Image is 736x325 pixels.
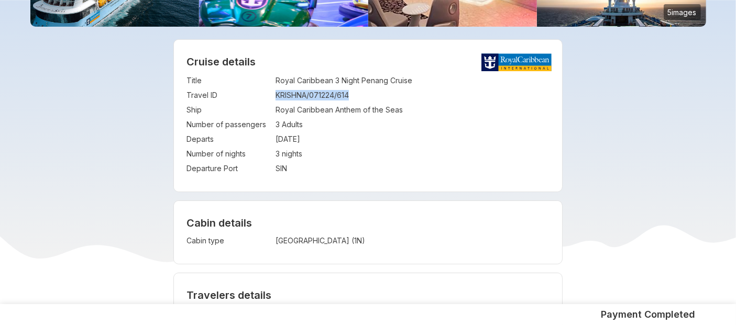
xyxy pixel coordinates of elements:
td: : [270,132,276,147]
td: : [270,103,276,117]
td: Royal Caribbean 3 Night Penang Cruise [276,73,550,88]
td: [GEOGRAPHIC_DATA] (1N) [276,233,468,248]
td: Departs [186,132,270,147]
td: SIN [276,161,550,176]
h4: Cabin details [186,217,550,229]
td: Number of passengers [186,117,270,132]
td: : [270,117,276,132]
h2: Travelers details [186,289,550,301]
p: Name must match passport exactly. Mismatch may lead to denied boarding. [186,304,550,317]
td: Cabin type [186,233,270,248]
td: Departure Port [186,161,270,176]
h5: Payment Completed [601,308,696,321]
td: Number of nights [186,147,270,161]
small: 5 images [664,4,701,20]
td: 3 Adults [276,117,550,132]
td: Ship [186,103,270,117]
td: : [270,88,276,103]
td: Title [186,73,270,88]
td: KRISHNA/071224/614 [276,88,550,103]
td: : [270,233,276,248]
td: : [270,147,276,161]
td: Royal Caribbean Anthem of the Seas [276,103,550,117]
td: : [270,161,276,176]
td: 3 nights [276,147,550,161]
td: Travel ID [186,88,270,103]
td: [DATE] [276,132,550,147]
h2: Cruise details [186,55,550,68]
td: : [270,73,276,88]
